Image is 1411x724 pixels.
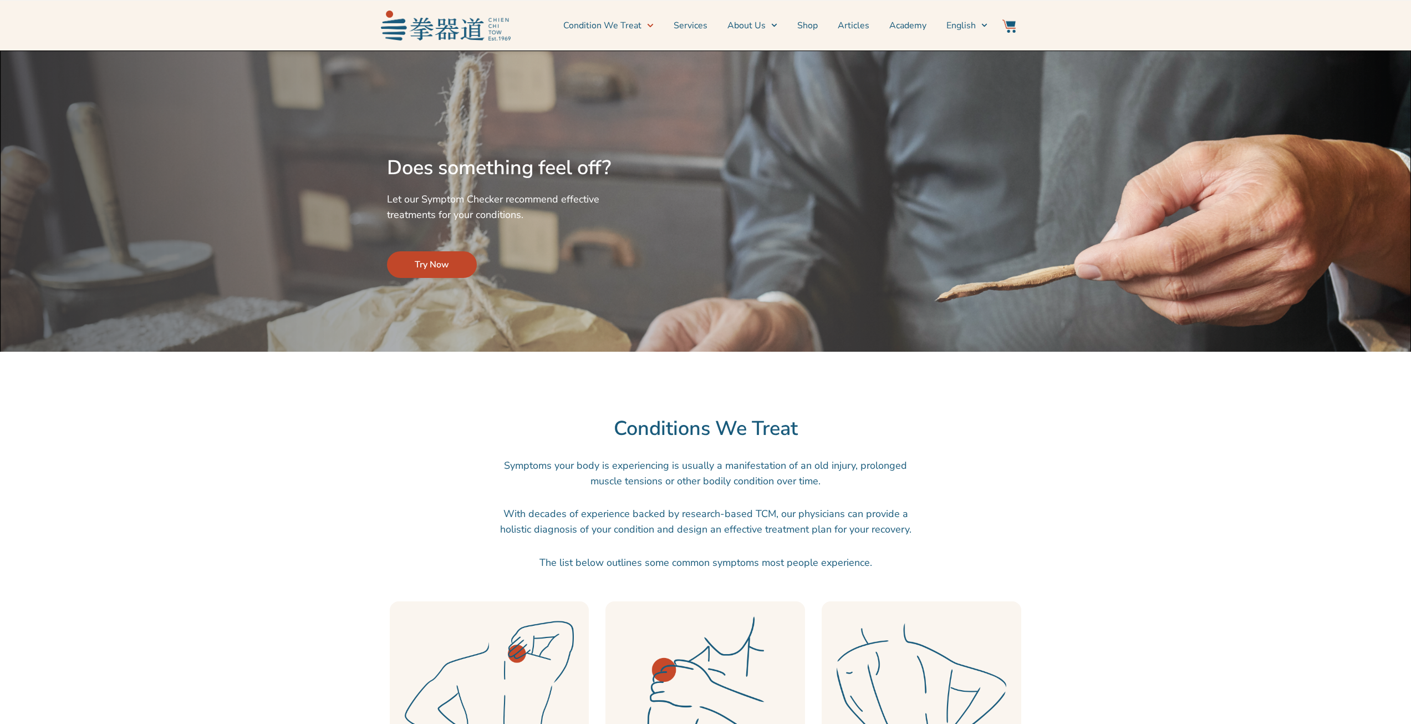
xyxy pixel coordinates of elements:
[415,258,449,271] span: Try Now
[727,12,777,39] a: About Us
[312,417,1099,441] h2: Conditions We Treat
[946,12,987,39] a: English
[498,555,914,570] p: The list below outlines some common symptoms most people experience.
[387,156,635,180] h2: Does something feel off?
[797,12,818,39] a: Shop
[516,12,987,39] nav: Menu
[387,251,477,278] a: Try Now
[563,12,653,39] a: Condition We Treat
[946,19,976,32] span: English
[1002,19,1016,33] img: Website Icon-03
[498,506,914,537] p: With decades of experience backed by research-based TCM, our physicians can provide a holistic di...
[838,12,869,39] a: Articles
[498,458,914,489] p: Symptoms your body is experiencing is usually a manifestation of an old injury, prolonged muscle ...
[387,191,635,222] p: Let our Symptom Checker recommend effective treatments for your conditions.
[674,12,707,39] a: Services
[889,12,926,39] a: Academy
